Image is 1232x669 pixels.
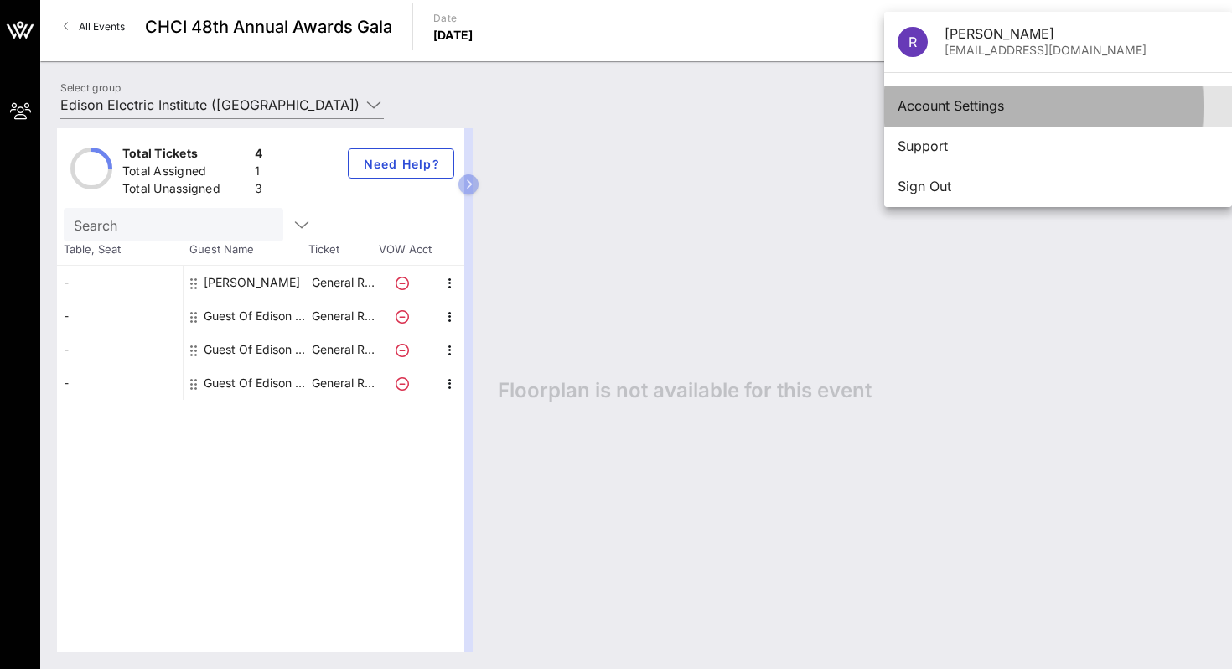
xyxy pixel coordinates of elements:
[57,366,183,400] div: -
[122,145,248,166] div: Total Tickets
[255,180,262,201] div: 3
[945,26,1219,42] div: [PERSON_NAME]
[54,13,135,40] a: All Events
[362,157,440,171] span: Need Help?
[908,34,917,50] span: R
[309,266,376,299] p: General R…
[348,148,454,179] button: Need Help?
[122,180,248,201] div: Total Unassigned
[57,299,183,333] div: -
[57,333,183,366] div: -
[204,333,309,366] div: Guest Of Edison Electric Institute
[898,138,1219,154] div: Support
[57,241,183,258] span: Table, Seat
[433,10,474,27] p: Date
[309,366,376,400] p: General R…
[183,241,308,258] span: Guest Name
[309,333,376,366] p: General R…
[204,266,300,299] div: Jose Atilio Hernandez
[204,299,309,333] div: Guest Of Edison Electric Institute
[255,145,262,166] div: 4
[498,378,872,403] span: Floorplan is not available for this event
[309,299,376,333] p: General R…
[433,27,474,44] p: [DATE]
[898,98,1219,114] div: Account Settings
[255,163,262,184] div: 1
[145,14,392,39] span: CHCI 48th Annual Awards Gala
[57,266,183,299] div: -
[898,179,1219,194] div: Sign Out
[60,81,121,94] label: Select group
[79,20,125,33] span: All Events
[375,241,434,258] span: VOW Acct
[204,366,309,400] div: Guest Of Edison Electric Institute
[945,44,1219,58] div: [EMAIL_ADDRESS][DOMAIN_NAME]
[122,163,248,184] div: Total Assigned
[308,241,375,258] span: Ticket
